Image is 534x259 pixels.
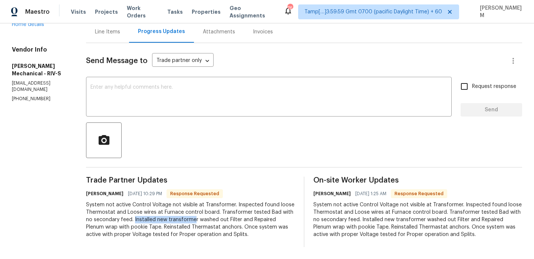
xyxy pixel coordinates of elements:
[477,4,523,19] span: [PERSON_NAME] M
[304,8,442,16] span: Tamp[…]3:59:59 Gmt 0700 (pacific Daylight Time) + 60
[167,9,183,14] span: Tasks
[253,28,273,36] div: Invoices
[203,28,235,36] div: Attachments
[313,190,351,197] h6: [PERSON_NAME]
[12,46,68,53] h4: Vendor Info
[86,57,148,65] span: Send Message to
[12,22,44,27] a: Home details
[392,190,446,197] span: Response Requested
[86,177,295,184] span: Trade Partner Updates
[12,80,68,93] p: [EMAIL_ADDRESS][DOMAIN_NAME]
[95,8,118,16] span: Projects
[71,8,86,16] span: Visits
[95,28,120,36] div: Line Items
[167,190,222,197] span: Response Requested
[152,55,214,67] div: Trade partner only
[12,96,68,102] p: [PHONE_NUMBER]
[128,190,162,197] span: [DATE] 10:29 PM
[86,201,295,238] div: System not active Control Voltage not visible at Transformer. Inspected found loose Thermostat an...
[472,83,516,91] span: Request response
[138,28,185,35] div: Progress Updates
[25,8,50,16] span: Maestro
[287,4,293,12] div: 764
[355,190,386,197] span: [DATE] 1:25 AM
[230,4,275,19] span: Geo Assignments
[12,62,68,77] h5: [PERSON_NAME] Mechanical - RIV-S
[313,201,522,238] div: System not active Control Voltage not visible at Transformer. Inspected found loose Thermostat an...
[86,190,123,197] h6: [PERSON_NAME]
[192,8,221,16] span: Properties
[313,177,522,184] span: On-site Worker Updates
[127,4,158,19] span: Work Orders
